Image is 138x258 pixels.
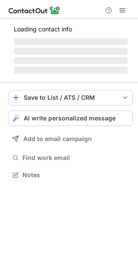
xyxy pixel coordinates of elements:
span: ‌ [14,67,128,74]
p: Loading contact info [14,26,128,33]
button: Find work email [9,152,133,164]
button: Notes [9,169,133,181]
span: Notes [22,171,129,179]
button: AI write personalized message [9,111,133,126]
div: Save to List / ATS / CRM [24,94,118,101]
span: ‌ [14,57,128,64]
span: Add to email campaign [23,135,92,142]
span: ‌ [14,48,128,55]
span: AI write personalized message [24,115,116,122]
span: Find work email [22,154,129,162]
img: ContactOut v5.3.10 [9,5,60,15]
span: ‌ [14,38,128,45]
button: save-profile-one-click [9,90,133,105]
button: Add to email campaign [9,131,133,147]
